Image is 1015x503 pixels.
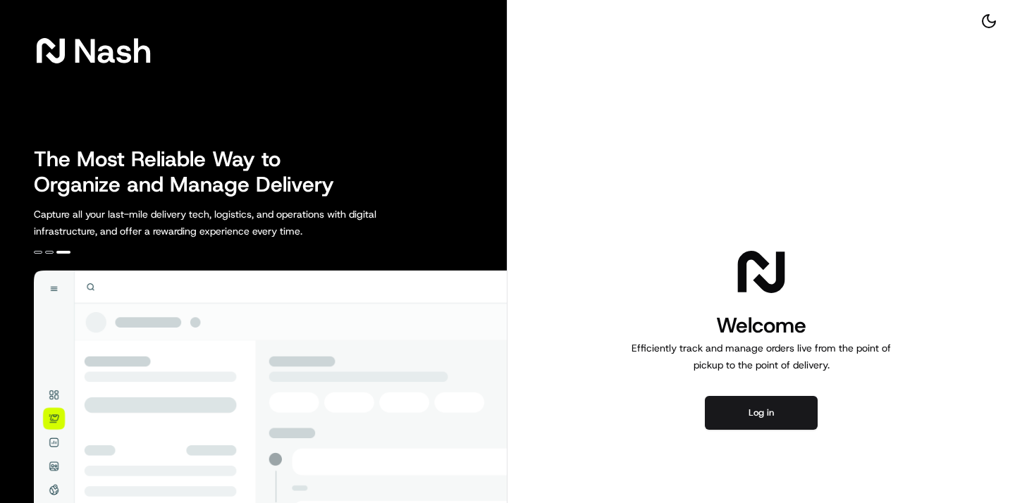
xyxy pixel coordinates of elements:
[73,37,152,65] span: Nash
[626,340,897,373] p: Efficiently track and manage orders live from the point of pickup to the point of delivery.
[34,147,350,197] h2: The Most Reliable Way to Organize and Manage Delivery
[626,311,897,340] h1: Welcome
[705,396,818,430] button: Log in
[34,206,440,240] p: Capture all your last-mile delivery tech, logistics, and operations with digital infrastructure, ...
